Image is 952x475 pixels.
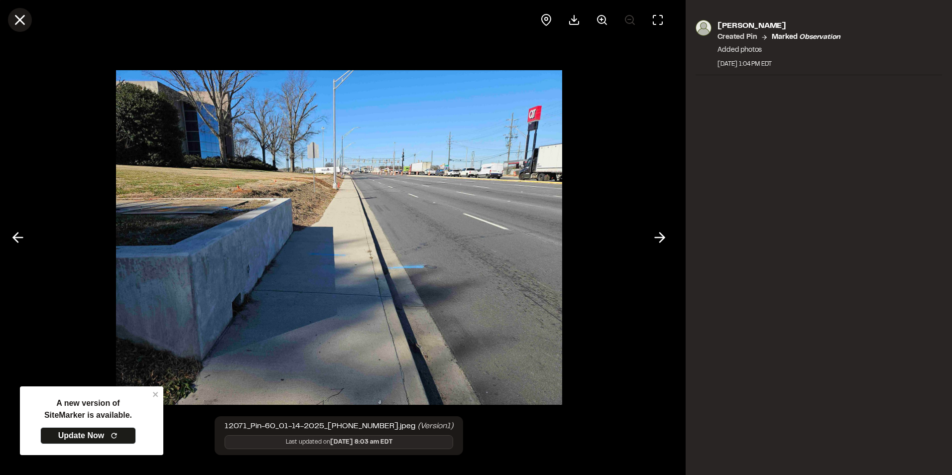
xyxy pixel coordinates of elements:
[534,8,558,32] div: View pin on map
[590,8,614,32] button: Zoom in
[799,34,840,40] em: observation
[8,8,32,32] button: Close modal
[646,8,670,32] button: Toggle Fullscreen
[6,226,30,249] button: Previous photo
[696,20,712,36] img: photo
[717,20,840,32] p: [PERSON_NAME]
[717,32,757,43] p: Created Pin
[648,226,672,249] button: Next photo
[772,32,840,43] p: Marked
[717,45,840,56] p: Added photos
[717,60,840,69] div: [DATE] 1:04 PM EDT
[116,60,562,415] img: file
